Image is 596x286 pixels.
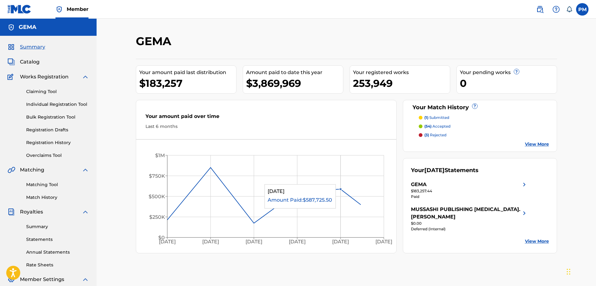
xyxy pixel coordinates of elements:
img: Royalties [7,208,15,216]
span: (3) [424,133,429,137]
img: Top Rightsholder [55,6,63,13]
tspan: $250K [149,214,165,220]
div: Chat-Widget [565,256,596,286]
a: Individual Registration Tool [26,101,89,108]
a: Claiming Tool [26,88,89,95]
a: (54) accepted [419,124,549,129]
img: Works Registration [7,73,16,81]
tspan: [DATE] [375,239,392,245]
div: Last 6 months [145,123,387,130]
a: Statements [26,236,89,243]
div: Ziehen [567,262,570,281]
p: accepted [424,124,451,129]
img: right chevron icon [521,181,528,188]
a: Registration Drafts [26,127,89,133]
tspan: [DATE] [159,239,175,245]
span: (54) [424,124,432,129]
span: [DATE] [424,167,445,174]
span: Catalog [20,58,40,66]
a: (1) submitted [419,115,549,120]
img: Accounts [7,24,15,31]
div: 0 [460,76,557,90]
a: (3) rejected [419,132,549,138]
img: Summary [7,43,15,51]
div: $3,869,969 [246,76,343,90]
a: Bulk Registration Tool [26,114,89,120]
span: Member [67,6,88,13]
iframe: Chat Widget [565,256,596,286]
div: 253,949 [353,76,450,90]
div: Amount paid to date this year [246,69,343,76]
div: Your Match History [411,103,549,112]
div: $183,257 [139,76,236,90]
img: expand [82,73,89,81]
a: CatalogCatalog [7,58,40,66]
img: MLC Logo [7,5,31,14]
span: Works Registration [20,73,69,81]
p: rejected [424,132,446,138]
div: GEMA [411,181,427,188]
a: View More [525,141,549,148]
div: Paid [411,194,528,199]
span: (1) [424,115,428,120]
span: ? [472,104,477,109]
div: $183,257.44 [411,188,528,194]
img: right chevron icon [521,206,528,221]
div: Help [550,3,562,16]
img: Member Settings [7,276,15,283]
div: Your amount paid last distribution [139,69,236,76]
tspan: $500K [148,194,165,199]
tspan: [DATE] [289,239,306,245]
tspan: $1M [155,152,164,158]
span: Member Settings [20,276,64,283]
div: User Menu [576,3,589,16]
span: ? [514,69,519,74]
tspan: [DATE] [332,239,349,245]
img: expand [82,166,89,174]
a: Summary [26,223,89,230]
div: $0.00 [411,221,528,226]
a: Annual Statements [26,249,89,256]
img: expand [82,208,89,216]
h2: GEMA [136,34,174,48]
img: search [536,6,544,13]
tspan: [DATE] [202,239,219,245]
span: Summary [20,43,45,51]
a: Match History [26,194,89,201]
div: Your amount paid over time [145,113,387,123]
a: MUSSASHI PUBLISHING [MEDICAL_DATA]. [PERSON_NAME]right chevron icon$0.00Deferred (Internal) [411,206,528,232]
div: Deferred (Internal) [411,226,528,232]
tspan: $750K [149,173,165,179]
div: Notifications [566,6,572,12]
img: expand [82,276,89,283]
img: Catalog [7,58,15,66]
div: Your registered works [353,69,450,76]
a: Matching Tool [26,181,89,188]
div: Your Statements [411,166,479,175]
a: View More [525,238,549,245]
div: MUSSASHI PUBLISHING [MEDICAL_DATA]. [PERSON_NAME] [411,206,521,221]
a: Overclaims Tool [26,152,89,159]
tspan: $0 [158,235,164,241]
img: help [552,6,560,13]
a: Registration History [26,139,89,146]
div: Your pending works [460,69,557,76]
tspan: [DATE] [246,239,262,245]
span: Matching [20,166,44,174]
a: Rate Sheets [26,262,89,268]
a: Public Search [534,3,546,16]
h5: GEMA [19,24,36,31]
a: SummarySummary [7,43,45,51]
img: Matching [7,166,15,174]
a: GEMAright chevron icon$183,257.44Paid [411,181,528,199]
p: submitted [424,115,449,120]
span: Royalties [20,208,43,216]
